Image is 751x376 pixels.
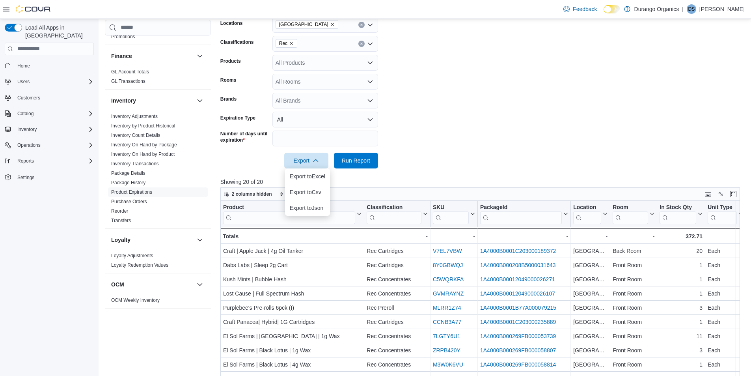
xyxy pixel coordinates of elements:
div: Each [708,289,743,298]
span: Inventory Adjustments [111,113,158,120]
div: Rec Concentrates [367,289,428,298]
div: [GEOGRAPHIC_DATA] [573,331,608,341]
div: Unit Type [708,204,737,211]
a: M3W0K6VU [433,361,463,368]
a: Customers [14,93,43,103]
span: Customers [14,93,94,103]
span: Inventory Count Details [111,132,160,138]
a: Inventory On Hand by Product [111,152,175,157]
div: Rec Concentrates [367,346,428,355]
span: DS [688,4,695,14]
button: Display options [716,189,725,199]
div: Each [708,346,743,355]
p: [PERSON_NAME] [699,4,745,14]
input: Dark Mode [604,5,620,13]
div: Each [708,303,743,312]
a: 1A4000B0001C203000235889 [480,319,556,325]
div: Lost Cause | Full Spectrum Hash [223,289,362,298]
button: Inventory [195,96,205,105]
p: Showing 20 of 20 [220,178,745,186]
div: 1 [660,275,703,284]
span: Inventory On Hand by Package [111,142,177,148]
button: Reports [2,155,97,166]
button: Unit Type [708,204,743,224]
div: Rec Concentrates [367,275,428,284]
button: Open list of options [367,41,373,47]
div: [GEOGRAPHIC_DATA] [573,317,608,327]
div: - [367,232,428,241]
button: Sort fields [276,189,311,199]
div: Kush Mints | Bubble Hash [223,275,362,284]
label: Number of days until expiration [220,131,269,143]
button: Inventory [111,97,194,105]
div: 1 [660,317,703,327]
label: Products [220,58,241,64]
button: Export [284,153,328,168]
div: Each [708,260,743,270]
span: Inventory [14,125,94,134]
button: SKU [433,204,475,224]
button: Inventory [14,125,40,134]
div: 1 [660,260,703,270]
div: Devon Smith [687,4,696,14]
h3: Pricing [111,316,130,324]
a: CCNB3A77 [433,319,461,325]
span: Rec [279,39,287,47]
button: In Stock Qty [660,204,703,224]
a: 1A4000B00012049000026271 [480,276,555,282]
span: Purchase Orders [111,198,147,205]
h3: OCM [111,281,124,288]
div: - [708,232,743,241]
img: Cova [16,5,51,13]
a: Purchase Orders [111,199,147,204]
span: Customers [17,95,40,101]
div: [GEOGRAPHIC_DATA] [573,289,608,298]
div: - [433,232,475,241]
span: OCM Weekly Inventory [111,297,160,303]
h3: Finance [111,52,132,60]
button: Export toJson [285,200,330,216]
a: MLRR1Z74 [433,305,461,311]
div: [GEOGRAPHIC_DATA] [573,360,608,369]
span: Rec [276,39,297,48]
div: Rec Cartridges [367,246,428,256]
div: Front Room [613,260,654,270]
button: All [272,112,378,127]
span: Catalog [17,110,34,117]
button: Location [573,204,608,224]
span: Export [289,153,324,168]
span: Loyalty Adjustments [111,253,153,259]
button: Pricing [195,315,205,324]
a: GL Account Totals [111,69,149,75]
div: [GEOGRAPHIC_DATA] [573,275,608,284]
span: Catalog [14,109,94,118]
div: El Sol Farms | Black Lotus | 1g Wax [223,346,362,355]
span: Operations [17,142,41,148]
a: Transfers [111,218,131,223]
nav: Complex example [5,57,94,204]
div: Inventory [105,112,211,228]
button: Pricing [111,316,194,324]
div: Classification [367,204,421,211]
button: Settings [2,171,97,183]
div: In Stock Qty [660,204,696,211]
span: Home [14,61,94,71]
h3: Loyalty [111,236,130,244]
span: Inventory [17,126,37,133]
button: Clear input [358,41,365,47]
label: Locations [220,20,243,26]
div: Rec Preroll [367,303,428,312]
button: Product [223,204,362,224]
button: PackageId [480,204,568,224]
span: Settings [17,174,34,181]
span: Inventory Transactions [111,161,159,167]
span: Settings [14,172,94,182]
div: 3 [660,303,703,312]
div: El Sol Farms | Black Lotus | 4g Wax [223,360,362,369]
button: Open list of options [367,22,373,28]
div: 11 [660,331,703,341]
button: 2 columns hidden [221,189,275,199]
button: Finance [111,52,194,60]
